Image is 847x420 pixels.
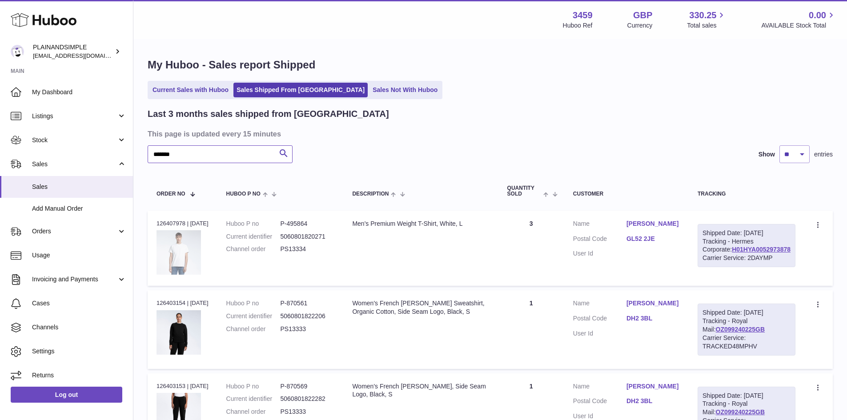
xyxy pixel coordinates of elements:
dt: User Id [573,329,626,338]
img: 34591727345691.jpeg [157,230,201,275]
span: Invoicing and Payments [32,275,117,284]
span: Quantity Sold [507,185,542,197]
div: 126403153 | [DATE] [157,382,209,390]
dd: 5060801820271 [281,232,335,241]
a: 330.25 Total sales [687,9,727,30]
span: Order No [157,191,185,197]
div: PLAINANDSIMPLE [33,43,113,60]
a: [PERSON_NAME] [626,220,680,228]
dd: 5060801822206 [281,312,335,320]
div: Carrier Service: 2DAYMP [702,254,791,262]
span: Listings [32,112,117,120]
dt: Name [573,382,626,393]
span: Settings [32,347,126,356]
span: Cases [32,299,126,308]
div: Men's Premium Weight T-Shirt, White, L [352,220,489,228]
span: entries [814,150,833,159]
a: DH2 3BL [626,397,680,405]
div: Currency [627,21,653,30]
dd: P-870569 [281,382,335,391]
span: Stock [32,136,117,144]
span: Total sales [687,21,727,30]
dd: P-495864 [281,220,335,228]
label: Show [759,150,775,159]
span: Usage [32,251,126,260]
dt: Huboo P no [226,299,281,308]
a: Sales Shipped From [GEOGRAPHIC_DATA] [233,83,368,97]
a: Log out [11,387,122,403]
span: My Dashboard [32,88,126,96]
div: Tracking - Royal Mail: [698,304,795,355]
span: 330.25 [689,9,716,21]
div: 126407978 | [DATE] [157,220,209,228]
div: Shipped Date: [DATE] [702,308,791,317]
dt: Current identifier [226,395,281,403]
dt: Postal Code [573,235,626,245]
dd: PS13333 [281,325,335,333]
span: Description [352,191,389,197]
a: OZ099240225GB [716,326,765,333]
span: Returns [32,371,126,380]
dt: Channel order [226,408,281,416]
div: Women's French [PERSON_NAME] Sweatshirt, Organic Cotton, Side Seam Logo, Black, S [352,299,489,316]
a: GL52 2JE [626,235,680,243]
a: 0.00 AVAILABLE Stock Total [761,9,836,30]
dt: Huboo P no [226,220,281,228]
dt: Channel order [226,245,281,253]
span: Sales [32,160,117,168]
h3: This page is updated every 15 minutes [148,129,831,139]
img: 34591707913052.jpeg [157,310,201,355]
span: AVAILABLE Stock Total [761,21,836,30]
h1: My Huboo - Sales report Shipped [148,58,833,72]
span: 0.00 [809,9,826,21]
dt: User Id [573,249,626,258]
dt: Postal Code [573,314,626,325]
div: Women's French [PERSON_NAME], Side Seam Logo, Black, S [352,382,489,399]
h2: Last 3 months sales shipped from [GEOGRAPHIC_DATA] [148,108,389,120]
dt: Current identifier [226,232,281,241]
div: Shipped Date: [DATE] [702,229,791,237]
dt: Huboo P no [226,382,281,391]
span: Add Manual Order [32,204,126,213]
dd: P-870561 [281,299,335,308]
dt: Name [573,299,626,310]
div: Carrier Service: TRACKED48MPHV [702,334,791,351]
div: Shipped Date: [DATE] [702,392,791,400]
span: Sales [32,183,126,191]
a: Current Sales with Huboo [149,83,232,97]
span: Channels [32,323,126,332]
td: 1 [498,290,564,368]
img: internalAdmin-3459@internal.huboo.com [11,45,24,58]
a: [PERSON_NAME] [626,299,680,308]
a: Sales Not With Huboo [369,83,441,97]
a: [PERSON_NAME] [626,382,680,391]
dd: 5060801822282 [281,395,335,403]
div: Tracking [698,191,795,197]
dt: Current identifier [226,312,281,320]
div: 126403154 | [DATE] [157,299,209,307]
a: H01HYA0052973878 [732,246,791,253]
td: 3 [498,211,564,286]
dt: Channel order [226,325,281,333]
dt: Postal Code [573,397,626,408]
strong: 3459 [573,9,593,21]
div: Customer [573,191,680,197]
dt: Name [573,220,626,230]
span: Huboo P no [226,191,261,197]
span: [EMAIL_ADDRESS][DOMAIN_NAME] [33,52,131,59]
dd: PS13334 [281,245,335,253]
span: Orders [32,227,117,236]
div: Tracking - Hermes Corporate: [698,224,795,268]
div: Huboo Ref [563,21,593,30]
a: OZ099240225GB [716,408,765,416]
dd: PS13333 [281,408,335,416]
strong: GBP [633,9,652,21]
a: DH2 3BL [626,314,680,323]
